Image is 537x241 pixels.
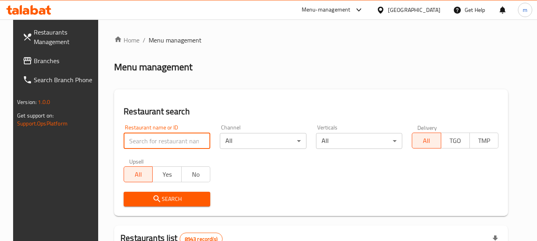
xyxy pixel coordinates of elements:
[114,35,508,45] nav: breadcrumb
[523,6,527,14] span: m
[415,135,438,147] span: All
[417,125,437,130] label: Delivery
[444,135,467,147] span: TGO
[17,118,68,129] a: Support.OpsPlatform
[34,27,97,46] span: Restaurants Management
[124,192,210,206] button: Search
[149,35,202,45] span: Menu management
[124,133,210,149] input: Search for restaurant name or ID..
[16,51,103,70] a: Branches
[129,158,144,164] label: Upsell
[130,194,204,204] span: Search
[152,166,181,182] button: Yes
[38,97,50,107] span: 1.0.0
[34,75,97,85] span: Search Branch Phone
[185,169,207,180] span: No
[127,169,149,180] span: All
[16,70,103,89] a: Search Branch Phone
[441,133,470,148] button: TGO
[17,97,37,107] span: Version:
[114,61,192,73] h2: Menu management
[34,56,97,66] span: Branches
[316,133,403,149] div: All
[469,133,498,148] button: TMP
[388,6,440,14] div: [GEOGRAPHIC_DATA]
[220,133,306,149] div: All
[124,106,498,118] h2: Restaurant search
[181,166,210,182] button: No
[412,133,441,148] button: All
[473,135,495,147] span: TMP
[156,169,178,180] span: Yes
[143,35,145,45] li: /
[302,5,351,15] div: Menu-management
[17,110,54,121] span: Get support on:
[124,166,153,182] button: All
[16,23,103,51] a: Restaurants Management
[114,35,140,45] a: Home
